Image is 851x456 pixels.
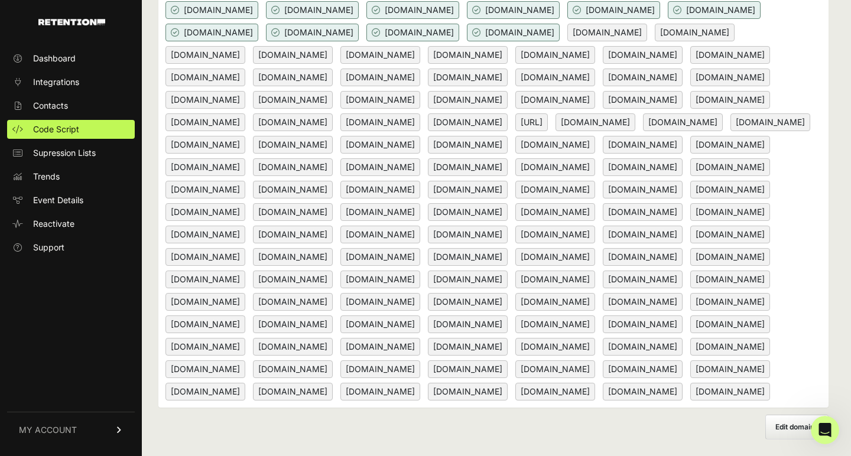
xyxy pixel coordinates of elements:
span: [DOMAIN_NAME] [340,158,420,176]
span: [DOMAIN_NAME] [428,113,508,131]
span: [DOMAIN_NAME] [515,383,595,400]
span: [DOMAIN_NAME] [603,203,683,221]
span: [DOMAIN_NAME] [253,113,333,131]
span: [DOMAIN_NAME] [690,46,770,64]
span: [DOMAIN_NAME] [467,1,560,19]
span: Supression Lists [33,147,96,159]
span: [URL] [515,113,548,131]
span: [DOMAIN_NAME] [165,248,245,266]
span: [DOMAIN_NAME] [515,248,595,266]
span: [DOMAIN_NAME] [165,360,245,378]
span: [DOMAIN_NAME] [340,136,420,154]
span: [DOMAIN_NAME] [253,181,333,198]
span: [DOMAIN_NAME] [340,360,420,378]
span: [DOMAIN_NAME] [603,158,683,176]
span: Event Details [33,194,83,206]
span: [DOMAIN_NAME] [253,360,333,378]
span: [DOMAIN_NAME] [165,24,258,41]
span: [DOMAIN_NAME] [428,338,508,356]
span: [DOMAIN_NAME] [253,293,333,311]
iframe: Intercom live chat [811,416,839,444]
span: [DOMAIN_NAME] [165,271,245,288]
span: [DOMAIN_NAME] [253,136,333,154]
span: [DOMAIN_NAME] [253,46,333,64]
span: [DOMAIN_NAME] [655,24,735,41]
span: [DOMAIN_NAME] [165,158,245,176]
span: [DOMAIN_NAME] [165,315,245,333]
span: [DOMAIN_NAME] [515,315,595,333]
span: [DOMAIN_NAME] [515,136,595,154]
span: Code Script [33,123,79,135]
span: [DOMAIN_NAME] [428,69,508,86]
span: [DOMAIN_NAME] [340,203,420,221]
span: [DOMAIN_NAME] [515,69,595,86]
span: [DOMAIN_NAME] [603,69,683,86]
span: [DOMAIN_NAME] [428,315,508,333]
span: [DOMAIN_NAME] [603,271,683,288]
span: [DOMAIN_NAME] [643,113,723,131]
span: [DOMAIN_NAME] [340,338,420,356]
span: [DOMAIN_NAME] [603,181,683,198]
span: Dashboard [33,53,76,64]
span: Integrations [33,76,79,88]
span: [DOMAIN_NAME] [515,181,595,198]
span: [DOMAIN_NAME] [515,226,595,243]
span: [DOMAIN_NAME] [340,181,420,198]
span: [DOMAIN_NAME] [428,226,508,243]
span: [DOMAIN_NAME] [253,69,333,86]
a: Integrations [7,73,135,92]
span: [DOMAIN_NAME] [603,360,683,378]
span: [DOMAIN_NAME] [428,46,508,64]
span: [DOMAIN_NAME] [253,203,333,221]
span: [DOMAIN_NAME] [467,24,560,41]
a: Event Details [7,191,135,210]
span: [DOMAIN_NAME] [366,24,459,41]
span: [DOMAIN_NAME] [165,203,245,221]
span: [DOMAIN_NAME] [690,91,770,109]
span: [DOMAIN_NAME] [515,338,595,356]
span: [DOMAIN_NAME] [690,203,770,221]
span: [DOMAIN_NAME] [253,226,333,243]
span: [DOMAIN_NAME] [340,315,420,333]
span: [DOMAIN_NAME] [428,136,508,154]
a: MY ACCOUNT [7,412,135,448]
span: [DOMAIN_NAME] [515,360,595,378]
span: [DOMAIN_NAME] [340,383,420,400]
span: [DOMAIN_NAME] [428,181,508,198]
span: [DOMAIN_NAME] [253,158,333,176]
a: Code Script [7,120,135,139]
span: [DOMAIN_NAME] [165,383,245,400]
span: [DOMAIN_NAME] [603,315,683,333]
span: [DOMAIN_NAME] [253,91,333,109]
span: Trends [33,171,60,183]
span: [DOMAIN_NAME] [340,91,420,109]
span: [DOMAIN_NAME] [668,1,761,19]
span: [DOMAIN_NAME] [428,271,508,288]
span: [DOMAIN_NAME] [340,226,420,243]
span: [DOMAIN_NAME] [690,181,770,198]
span: [DOMAIN_NAME] [366,1,459,19]
span: [DOMAIN_NAME] [165,136,245,154]
span: [DOMAIN_NAME] [690,360,770,378]
span: [DOMAIN_NAME] [253,315,333,333]
span: [DOMAIN_NAME] [690,293,770,311]
span: [DOMAIN_NAME] [165,113,245,131]
span: [DOMAIN_NAME] [690,338,770,356]
span: [DOMAIN_NAME] [515,91,595,109]
span: [DOMAIN_NAME] [603,338,683,356]
span: [DOMAIN_NAME] [690,271,770,288]
span: [DOMAIN_NAME] [690,136,770,154]
span: [DOMAIN_NAME] [567,1,660,19]
span: [DOMAIN_NAME] [428,158,508,176]
span: [DOMAIN_NAME] [690,383,770,400]
span: [DOMAIN_NAME] [165,181,245,198]
span: [DOMAIN_NAME] [690,69,770,86]
span: [DOMAIN_NAME] [515,271,595,288]
span: [DOMAIN_NAME] [253,338,333,356]
span: [DOMAIN_NAME] [340,293,420,311]
span: [DOMAIN_NAME] [603,46,683,64]
span: [DOMAIN_NAME] [253,248,333,266]
span: [DOMAIN_NAME] [603,383,683,400]
a: Support [7,238,135,257]
span: [DOMAIN_NAME] [428,383,508,400]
